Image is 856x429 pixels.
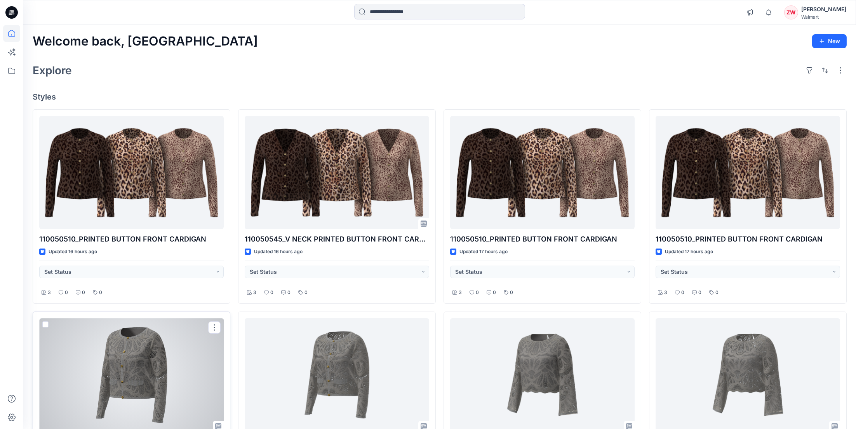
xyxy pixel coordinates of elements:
p: 110050510_PRINTED BUTTON FRONT CARDIGAN [450,234,635,245]
button: New [812,34,847,48]
p: 0 [270,289,273,297]
p: Updated 16 hours ago [49,248,97,256]
p: 0 [681,289,684,297]
a: 110050510_PRINTED BUTTON FRONT CARDIGAN [39,116,224,229]
p: 0 [715,289,719,297]
p: Updated 17 hours ago [665,248,713,256]
p: 0 [82,289,85,297]
div: ZW [784,5,798,19]
p: 0 [493,289,496,297]
div: [PERSON_NAME] [801,5,846,14]
p: Updated 16 hours ago [254,248,303,256]
a: 110050510_PRINTED BUTTON FRONT CARDIGAN [656,116,840,229]
p: Updated 17 hours ago [459,248,508,256]
p: 3 [459,289,462,297]
p: 110050545_V NECK PRINTED BUTTON FRONT CARDIGAN [245,234,429,245]
p: 0 [476,289,479,297]
p: 0 [698,289,701,297]
div: Walmart [801,14,846,20]
p: 3 [664,289,667,297]
p: 110050510_PRINTED BUTTON FRONT CARDIGAN [656,234,840,245]
p: 0 [65,289,68,297]
p: 110050510_PRINTED BUTTON FRONT CARDIGAN [39,234,224,245]
p: 3 [253,289,256,297]
p: 3 [48,289,51,297]
p: 0 [304,289,308,297]
h2: Explore [33,64,72,77]
p: 0 [287,289,291,297]
a: 110050545_V NECK PRINTED BUTTON FRONT CARDIGAN [245,116,429,229]
p: 0 [510,289,513,297]
h2: Welcome back, [GEOGRAPHIC_DATA] [33,34,258,49]
h4: Styles [33,92,847,102]
a: 110050510_PRINTED BUTTON FRONT CARDIGAN [450,116,635,229]
p: 0 [99,289,102,297]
